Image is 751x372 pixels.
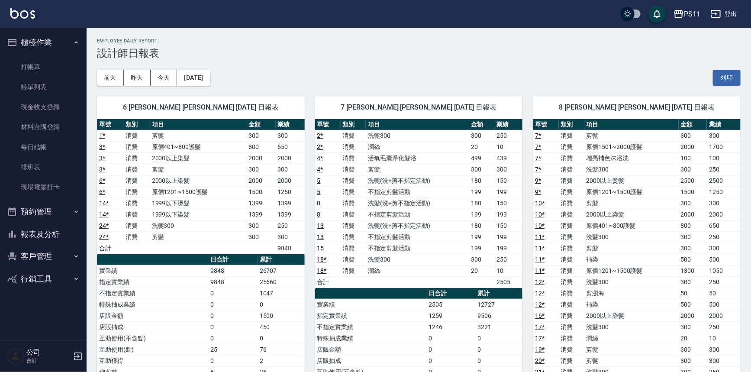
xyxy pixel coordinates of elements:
h5: 公司 [26,348,71,357]
a: 8 [317,200,321,207]
td: 499 [469,152,495,164]
a: 材料自購登錄 [3,117,83,137]
td: 199 [469,209,495,220]
td: 特殊抽成業績 [315,333,426,344]
td: 消費 [123,152,150,164]
h3: 設計師日報表 [97,47,741,59]
td: 20 [679,333,707,344]
td: 100 [707,152,741,164]
td: 0 [258,299,305,310]
td: 洗髮300 [150,220,247,231]
td: 剪髮 [584,130,679,141]
td: 199 [494,209,522,220]
td: 洗髮(洗+剪不指定活動) [366,197,469,209]
th: 業績 [494,119,522,130]
td: 2000 [707,209,741,220]
th: 累計 [258,254,305,265]
td: 250 [494,254,522,265]
td: 1050 [707,265,741,276]
td: 洗髮300 [584,231,679,243]
td: 9848 [208,276,257,288]
td: 300 [679,231,707,243]
td: 不指定剪髮活動 [366,243,469,254]
td: 消費 [341,164,366,175]
td: 消費 [341,231,366,243]
td: 100 [679,152,707,164]
td: 300 [246,231,275,243]
td: 消費 [559,209,584,220]
td: 潤絲 [366,265,469,276]
td: 消費 [341,243,366,254]
a: 帳單列表 [3,77,83,97]
h2: Employee Daily Report [97,38,741,44]
td: 180 [469,220,495,231]
td: 店販金額 [97,310,208,321]
td: 300 [469,130,495,141]
td: 300 [246,220,275,231]
td: 消費 [559,299,584,310]
td: 消費 [559,186,584,197]
td: 消費 [559,276,584,288]
td: 300 [494,164,522,175]
td: 10 [494,141,522,152]
button: 櫃檯作業 [3,31,83,54]
td: 0 [208,321,257,333]
td: 300 [679,344,707,355]
td: 消費 [123,130,150,141]
td: 消費 [123,231,150,243]
td: 26707 [258,265,305,276]
table: a dense table [315,119,523,288]
td: 300 [679,355,707,366]
th: 項目 [150,119,247,130]
td: 特殊抽成業績 [97,299,208,310]
td: 不指定實業績 [315,321,426,333]
td: 2000以上染髮 [584,310,679,321]
td: 互助使用(不含點) [97,333,208,344]
td: 0 [475,333,522,344]
td: 1259 [426,310,475,321]
a: 打帳單 [3,57,83,77]
td: 2000以上燙髮 [584,175,679,186]
td: 0 [208,355,257,366]
td: 消費 [123,197,150,209]
th: 單號 [315,119,341,130]
td: 消費 [559,344,584,355]
td: 500 [707,254,741,265]
td: 消費 [559,355,584,366]
td: 300 [707,130,741,141]
button: 前天 [97,70,124,86]
button: 客戶管理 [3,245,83,268]
td: 不指定剪髮活動 [366,209,469,220]
td: 2500 [679,175,707,186]
td: 0 [208,288,257,299]
td: 消費 [123,209,150,220]
td: 180 [469,197,495,209]
td: 300 [679,164,707,175]
td: 2505 [426,299,475,310]
td: 2 [258,355,305,366]
td: 800 [246,141,275,152]
span: 8 [PERSON_NAME] [PERSON_NAME] [DATE] 日報表 [543,103,730,112]
img: Logo [10,8,35,19]
td: 1500 [246,186,275,197]
td: 消費 [559,175,584,186]
td: 剪瀏海 [584,288,679,299]
a: 13 [317,222,324,229]
td: 原價1201~1500護髮 [584,265,679,276]
td: 2505 [494,276,522,288]
td: 消費 [559,220,584,231]
td: 剪髮 [584,344,679,355]
td: 原價1501~2000護髮 [584,141,679,152]
th: 業績 [276,119,305,130]
td: 店販抽成 [315,355,426,366]
td: 300 [679,197,707,209]
td: 300 [679,321,707,333]
td: 指定實業績 [315,310,426,321]
a: 13 [317,233,324,240]
td: 消費 [123,141,150,152]
td: 洗髮(洗+剪不指定活動) [366,175,469,186]
th: 類別 [123,119,150,130]
th: 單號 [97,119,123,130]
td: 實業績 [315,299,426,310]
td: 25660 [258,276,305,288]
